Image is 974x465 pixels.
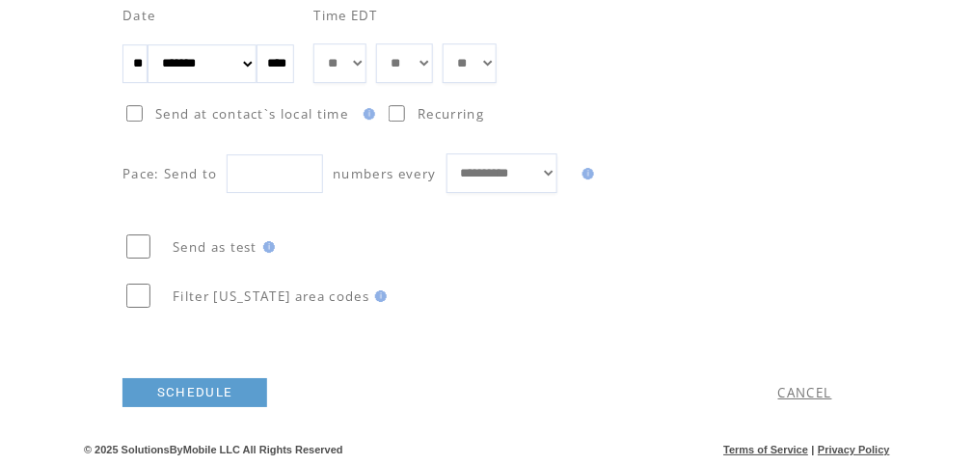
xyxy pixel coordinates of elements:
img: help.gif [358,108,375,120]
a: SCHEDULE [122,378,267,407]
span: Filter [US_STATE] area codes [173,287,369,305]
a: Terms of Service [724,444,809,455]
span: © 2025 SolutionsByMobile LLC All Rights Reserved [84,444,343,455]
span: | [812,444,815,455]
span: Recurring [418,105,484,123]
span: Date [122,7,155,24]
img: help.gif [369,290,387,302]
span: Send at contact`s local time [155,105,348,123]
span: numbers every [333,165,436,182]
span: Send as test [173,238,257,256]
img: help.gif [257,241,275,253]
img: help.gif [577,168,594,179]
a: CANCEL [778,384,832,401]
span: Time EDT [313,7,378,24]
a: Privacy Policy [818,444,890,455]
span: Pace: Send to [122,165,217,182]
